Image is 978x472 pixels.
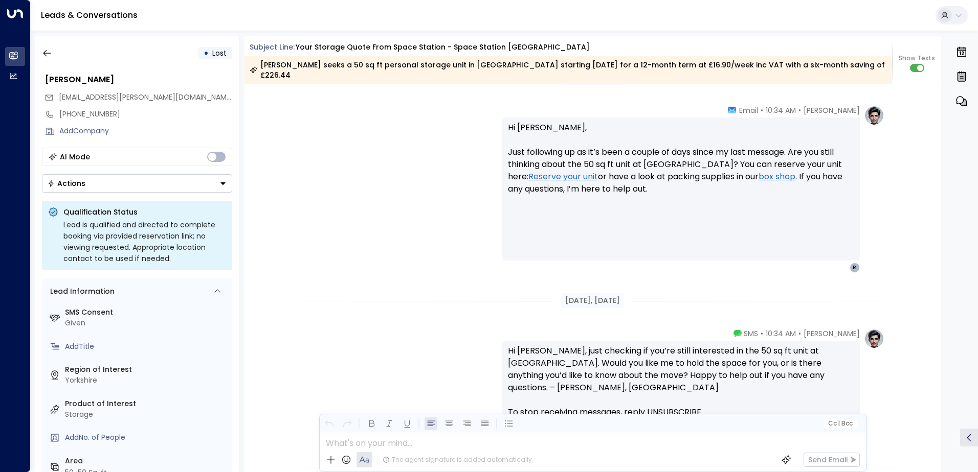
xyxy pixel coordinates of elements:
[766,328,796,339] span: 10:34 AM
[739,105,758,115] span: Email
[48,179,85,188] div: Actions
[45,74,232,86] div: [PERSON_NAME]
[766,105,796,115] span: 10:34 AM
[296,42,590,53] div: Your storage quote from Space Station - Space Station [GEOGRAPHIC_DATA]
[212,48,227,58] span: Lost
[41,9,138,21] a: Leads & Conversations
[250,60,886,80] div: [PERSON_NAME] seeks a 50 sq ft personal storage unit in [GEOGRAPHIC_DATA] starting [DATE] for a 1...
[759,171,795,183] a: box shop
[65,432,228,443] div: AddNo. of People
[65,409,228,420] div: Storage
[383,455,532,464] div: The agent signature is added automatically
[850,263,860,273] div: R
[804,328,860,339] span: [PERSON_NAME]
[63,219,226,264] div: Lead is qualified and directed to complete booking via provided reservation link; no viewing requ...
[204,44,209,62] div: •
[65,318,228,328] div: Given
[528,171,598,183] a: Reserve your unit
[864,105,884,126] img: profile-logo.png
[828,420,852,427] span: Cc Bcc
[65,456,228,466] label: Area
[65,341,228,352] div: AddTitle
[65,307,228,318] label: SMS Consent
[744,328,758,339] span: SMS
[804,105,860,115] span: [PERSON_NAME]
[47,286,115,297] div: Lead Information
[798,328,801,339] span: •
[59,109,232,120] div: [PHONE_NUMBER]
[761,328,763,339] span: •
[323,417,336,430] button: Undo
[838,420,840,427] span: |
[798,105,801,115] span: •
[65,375,228,386] div: Yorkshire
[65,398,228,409] label: Product of Interest
[508,122,854,207] p: Hi [PERSON_NAME], Just following up as it’s been a couple of days since my last message. Are you ...
[63,207,226,217] p: Qualification Status
[899,54,935,63] span: Show Texts
[59,126,232,136] div: AddCompany
[561,293,624,308] div: [DATE], [DATE]
[508,345,854,418] div: Hi [PERSON_NAME], just checking if you’re still interested in the 50 sq ft unit at [GEOGRAPHIC_DA...
[60,152,90,162] div: AI Mode
[341,417,353,430] button: Redo
[59,92,232,103] span: rhiannon.jaydeb@hotmail.com
[42,174,232,193] button: Actions
[65,364,228,375] label: Region of Interest
[42,174,232,193] div: Button group with a nested menu
[761,105,763,115] span: •
[59,92,233,102] span: [EMAIL_ADDRESS][PERSON_NAME][DOMAIN_NAME]
[824,419,856,429] button: Cc|Bcc
[250,42,295,52] span: Subject Line:
[864,328,884,349] img: profile-logo.png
